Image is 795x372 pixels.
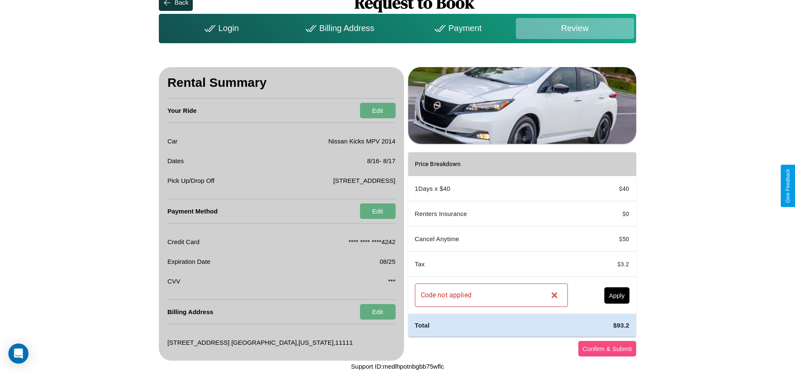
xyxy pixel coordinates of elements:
[167,135,177,147] p: Car
[604,287,629,304] button: Apply
[167,199,218,223] h4: Payment Method
[575,176,636,201] td: $ 40
[415,321,568,330] h4: Total
[380,256,396,267] p: 08/25
[279,18,397,39] div: Billing Address
[167,256,210,267] p: Expiration Date
[415,258,568,270] p: Tax
[328,135,395,147] p: Nissan Kicks MPV 2014
[360,103,396,118] button: Edit
[351,361,444,372] p: Support ID: medlhpotnbgbb75wflc
[167,175,214,186] p: Pick Up/Drop Off
[575,252,636,277] td: $ 3.2
[161,18,279,39] div: Login
[167,155,184,166] p: Dates
[785,169,791,203] div: Give Feedback
[408,152,575,176] th: Price Breakdown
[167,236,199,247] p: Credit Card
[167,67,395,99] h3: Rental Summary
[167,276,180,287] p: CVV
[581,321,629,330] h4: $ 93.2
[167,300,213,324] h4: Billing Address
[167,337,352,348] p: [STREET_ADDRESS] [GEOGRAPHIC_DATA] , [US_STATE] , 11111
[516,18,634,39] div: Review
[415,233,568,245] p: Cancel Anytime
[8,343,28,364] div: Open Intercom Messenger
[367,155,396,166] p: 8 / 16 - 8 / 17
[408,152,636,336] table: simple table
[415,208,568,219] p: Renters Insurance
[360,304,396,320] button: Edit
[578,341,636,356] button: Confirm & Submit
[575,226,636,252] td: $ 50
[397,18,515,39] div: Payment
[360,203,396,219] button: Edit
[333,175,395,186] p: [STREET_ADDRESS]
[415,183,568,194] p: 1 Days x $ 40
[575,201,636,226] td: $ 0
[167,99,197,122] h4: Your Ride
